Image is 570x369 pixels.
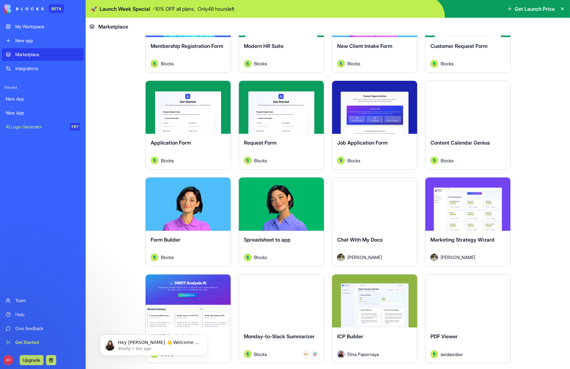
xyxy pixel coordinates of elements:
div: New App [6,110,80,116]
img: logo [4,4,44,13]
span: Marketing Strategy Wizard [430,236,495,243]
a: Get Started [2,336,84,349]
a: Job Application FormAvatarBlocks [332,81,417,170]
span: Request Form [244,139,277,146]
span: Launch Week Special [100,5,150,13]
span: Blocks [441,157,454,164]
span: Blocks [161,254,174,261]
span: AY [3,355,13,365]
p: - 10 % OFF all plans. [153,5,195,13]
div: AI Logo Generator [6,124,65,130]
a: Chat With My DocsAvatar[PERSON_NAME] [332,177,417,267]
a: SWOT Analysis AIAvatarBlocks [145,274,231,364]
a: New App [2,107,84,119]
a: Monday-to-Slack SummarizerAvatarBlocks [239,274,324,364]
a: New App [2,93,84,105]
a: New app [2,34,84,47]
img: Avatar [337,254,345,261]
div: Integrations [15,65,80,72]
a: BETA [4,4,64,13]
img: Slack_i955cf.svg [313,352,317,356]
span: Form Builder [151,236,180,243]
div: BETA [49,4,64,13]
span: Blocks [254,60,267,67]
a: Give feedback [2,322,84,335]
span: Elina Papernaya [347,351,379,358]
img: Monday_mgmdm1.svg [304,352,308,356]
img: Avatar [337,350,345,358]
span: Application Form [151,139,191,146]
span: Modern HR Suite [244,43,284,49]
a: Application FormAvatarBlocks [145,81,231,170]
div: Give feedback [15,325,80,332]
div: Marketplace [15,51,80,58]
img: Avatar [244,157,252,164]
span: Blocks [254,157,267,164]
span: Blocks [441,60,454,67]
img: Avatar [244,60,252,68]
iframe: Intercom notifications message [90,321,217,366]
img: Avatar [430,60,438,68]
span: Membership Registration Form [151,43,223,49]
span: New Client Intake Form [337,43,392,49]
a: My Workspace [2,20,84,33]
span: 🚀 [91,5,97,13]
img: Avatar [244,254,252,261]
a: Upgrade [20,357,43,363]
p: Only 48 hours left [198,5,234,13]
img: Avatar [430,254,438,261]
div: Team [15,297,80,304]
a: Help [2,308,84,321]
a: Integrations [2,62,84,75]
span: Marketplace [98,23,128,30]
img: Avatar [151,254,158,261]
a: ICP BuilderAvatarElina Papernaya [332,274,417,364]
a: AI Logo GeneratorTRY [2,120,84,133]
a: Team [2,294,84,307]
span: Content Calendar Genius [430,139,490,146]
a: Marketplace [2,48,84,61]
button: Upgrade [20,355,43,365]
img: Avatar [244,350,252,358]
div: New App [6,96,80,102]
img: Avatar [430,157,438,164]
span: [PERSON_NAME] [347,254,382,261]
span: Blocks [161,60,174,67]
img: Avatar [151,60,158,68]
span: Monday-to-Slack Summarizer [244,333,315,340]
a: Form BuilderAvatarBlocks [145,177,231,267]
span: Job Application Form [337,139,388,146]
a: Marketing Strategy WizardAvatar[PERSON_NAME] [425,177,511,267]
a: Spreadsheet to appAvatarBlocks [239,177,324,267]
span: Spreadsheet to app [244,236,291,243]
div: My Workspace [15,23,80,30]
a: Content Calendar GeniusAvatarBlocks [425,81,511,170]
span: Blocks [254,254,267,261]
a: PDF ViewerAvatarawdawdaw [425,274,511,364]
span: Get Launch Price [514,5,555,13]
span: Blocks [254,351,267,358]
span: Chat With My Docs [337,236,383,243]
div: New app [15,37,80,44]
span: ICP Builder [337,333,363,340]
img: Avatar [430,350,438,358]
span: Blocks [347,157,360,164]
div: Get Started [15,339,80,346]
img: Avatar [337,157,345,164]
div: Help [15,311,80,318]
span: awdawdaw [441,351,463,358]
a: Request FormAvatarBlocks [239,81,324,170]
span: Blocks [347,60,360,67]
span: Blocks [161,157,174,164]
img: Avatar [151,157,158,164]
div: TRY [70,123,80,131]
span: PDF Viewer [430,333,458,340]
span: Recent [2,85,84,90]
span: [PERSON_NAME] [441,254,475,261]
img: Avatar [337,60,345,68]
span: Customer Request Form [430,43,488,49]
